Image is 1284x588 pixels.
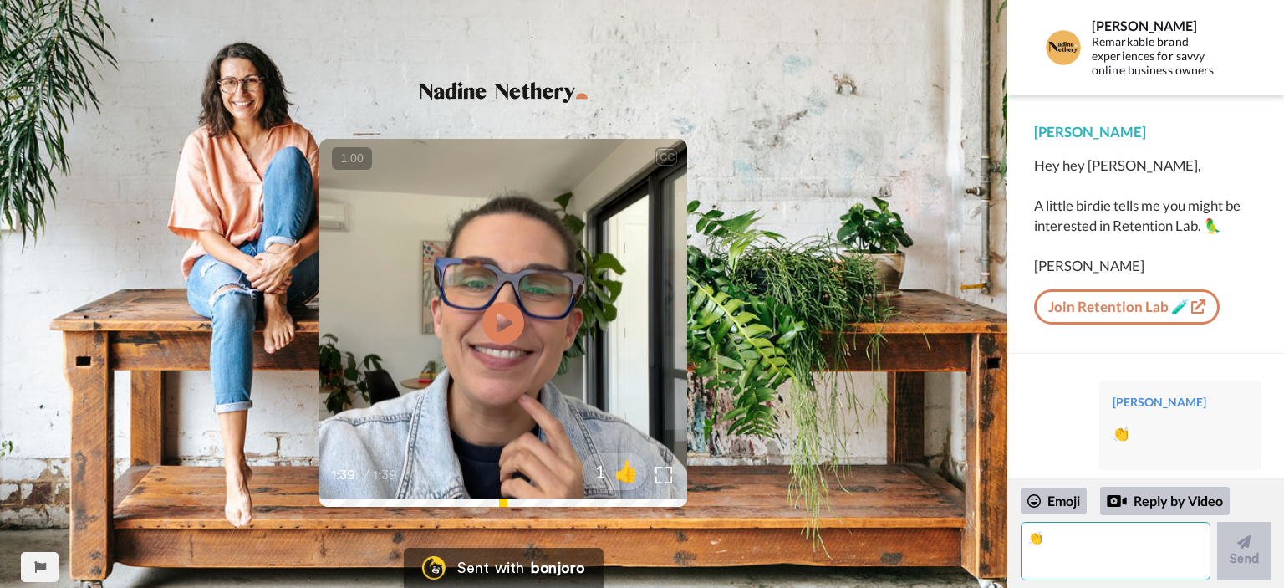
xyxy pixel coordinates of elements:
[605,458,647,484] span: 👍
[1100,487,1230,515] div: Reply by Video
[656,149,677,166] div: CC
[1113,394,1248,411] div: [PERSON_NAME]
[373,465,402,485] span: 1:39
[404,548,603,588] a: Bonjoro LogoSent withbonjoro
[1034,289,1220,325] a: Join Retention Lab 🧪
[531,560,584,575] div: bonjoro
[1021,488,1087,514] div: Emoji
[1217,522,1271,580] button: Send
[1113,424,1248,443] div: 👏
[364,465,369,485] span: /
[1034,156,1257,276] div: Hey hey [PERSON_NAME], A little birdie tells me you might be interested in Retention Lab. 🦜 [PERS...
[1043,28,1083,68] img: Profile Image
[582,453,647,490] button: 1👍
[457,560,524,575] div: Sent with
[582,459,605,483] span: 1
[1092,35,1239,77] div: Remarkable brand experiences for savvy online business owners
[422,556,446,580] img: Bonjoro Logo
[331,465,360,485] span: 1:39
[1034,122,1257,142] div: [PERSON_NAME]
[1092,18,1239,33] div: [PERSON_NAME]
[411,77,595,105] img: fdf1248b-8f68-4fd3-908c-abfca7e3b4fb
[1107,491,1127,511] div: Reply by Video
